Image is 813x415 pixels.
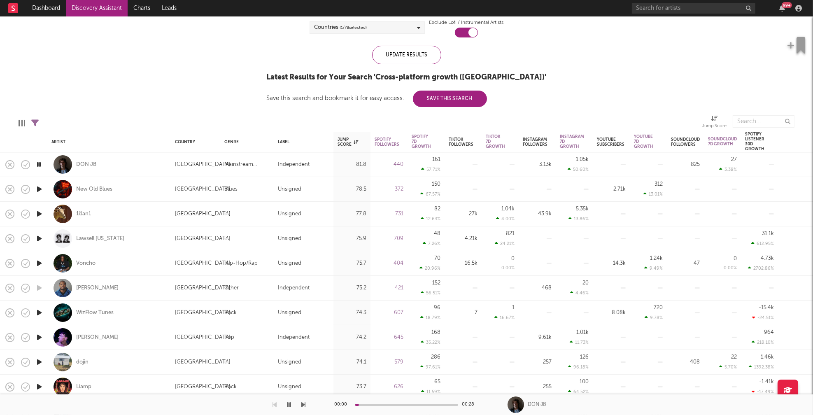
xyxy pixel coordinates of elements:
[431,330,440,335] div: 168
[644,266,663,271] div: 9.49 %
[31,111,39,135] div: Filters(11 filters active)
[76,383,91,391] div: Liamp
[731,354,737,360] div: 22
[496,216,515,221] div: 4.00 %
[749,364,774,370] div: 1392.38 %
[338,184,366,194] div: 78.5
[568,216,589,221] div: 13.86 %
[224,160,270,170] div: Mainstream Electronic
[421,340,440,345] div: 35.22 %
[434,305,440,310] div: 96
[523,283,552,293] div: 468
[338,209,366,219] div: 77.8
[731,157,737,162] div: 27
[278,382,301,392] div: Unsigned
[76,186,112,193] a: New Old Blues
[494,315,515,320] div: 16.67 %
[175,283,231,293] div: [GEOGRAPHIC_DATA]
[523,137,547,147] div: Instagram Followers
[511,256,515,261] div: 0
[175,209,231,219] div: [GEOGRAPHIC_DATA]
[267,95,487,101] div: Save this search and bookmark it for easy access:
[568,389,589,394] div: 64.52 %
[748,266,774,271] div: 2702.86 %
[338,160,366,170] div: 81.8
[224,283,239,293] div: Other
[224,184,238,194] div: Blues
[449,259,478,268] div: 16.5k
[752,315,774,320] div: -24.51 %
[761,256,774,261] div: 4.73k
[733,115,794,128] input: Search...
[175,357,231,367] div: [GEOGRAPHIC_DATA]
[278,160,310,170] div: Independent
[76,359,89,366] a: dojin
[335,400,351,410] div: 00:00
[375,382,403,392] div: 626
[338,333,366,343] div: 74.2
[420,191,440,197] div: 67.57 %
[372,46,441,64] div: Update Results
[338,283,366,293] div: 75.2
[560,134,584,149] div: Instagram 7D Growth
[568,167,589,172] div: 50.60 %
[19,111,25,135] div: Edit Columns
[632,3,755,14] input: Search for artists
[76,235,124,242] div: Lawsell [US_STATE]
[719,364,737,370] div: 5.70 %
[597,184,626,194] div: 2.71k
[752,389,774,394] div: -17.49 %
[759,305,774,310] div: -15.4k
[421,389,440,394] div: 11.59 %
[570,340,589,345] div: 11.73 %
[751,241,774,246] div: 612.95 %
[76,309,114,317] a: WizFlow Tunes
[523,333,552,343] div: 9.61k
[175,184,231,194] div: [GEOGRAPHIC_DATA]
[449,234,478,244] div: 4.21k
[421,167,440,172] div: 57.71 %
[375,160,403,170] div: 440
[224,259,258,268] div: Hip-Hop/Rap
[338,259,366,268] div: 75.7
[413,91,487,107] button: Save This Search
[224,382,237,392] div: Rock
[523,209,552,219] div: 43.9k
[671,160,700,170] div: 825
[175,234,231,244] div: [GEOGRAPHIC_DATA]
[671,357,700,367] div: 408
[375,137,399,147] div: Spotify Followers
[434,379,440,385] div: 65
[523,382,552,392] div: 255
[523,357,552,367] div: 257
[375,184,403,194] div: 372
[486,134,505,149] div: Tiktok 7D Growth
[501,206,515,212] div: 1.04k
[655,182,663,187] div: 312
[175,140,212,145] div: Country
[278,333,310,343] div: Independent
[175,160,231,170] div: [GEOGRAPHIC_DATA]
[421,216,440,221] div: 12.63 %
[434,231,440,236] div: 48
[76,260,96,267] div: Voncho
[278,140,325,145] div: Label
[278,357,301,367] div: Unsigned
[375,333,403,343] div: 645
[278,184,301,194] div: Unsigned
[432,280,440,286] div: 152
[175,308,231,318] div: [GEOGRAPHIC_DATA]
[224,140,266,145] div: Genre
[650,256,663,261] div: 1.24k
[76,334,119,341] a: [PERSON_NAME]
[340,23,367,33] span: ( 1 / 78 selected)
[759,379,774,385] div: -1.41k
[634,134,653,149] div: YouTube 7D Growth
[375,209,403,219] div: 731
[576,206,589,212] div: 5.35k
[175,259,231,268] div: [GEOGRAPHIC_DATA]
[462,400,479,410] div: 00:28
[278,234,301,244] div: Unsigned
[449,137,473,147] div: Tiktok Followers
